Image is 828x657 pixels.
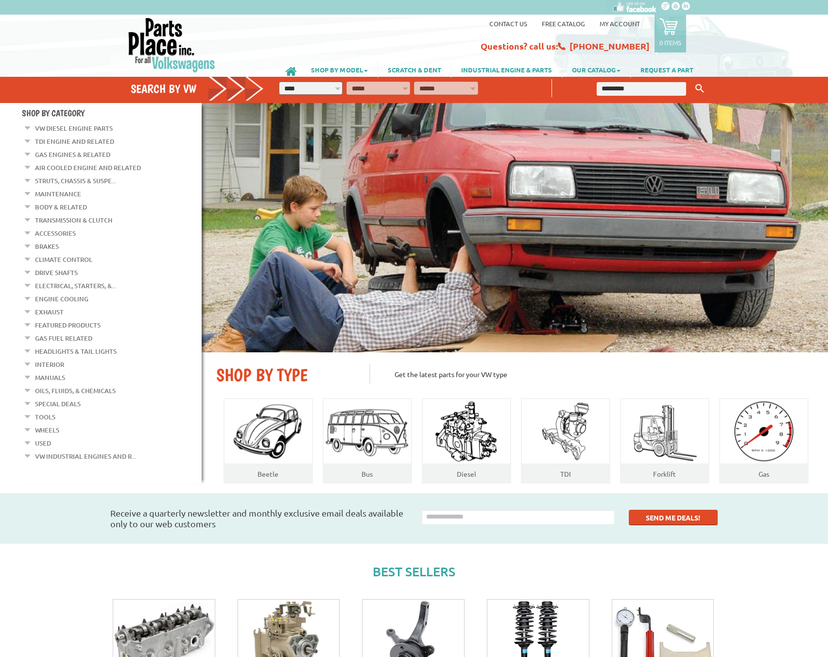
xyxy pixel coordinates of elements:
[110,508,407,529] h3: Receive a quarterly newsletter and monthly exclusive email deals available only to our web customers
[631,398,699,464] img: Forklift
[35,214,112,226] a: Transmission & Clutch
[655,15,686,52] a: 0 items
[457,469,476,478] a: Diesel
[35,345,117,358] a: Headlights & Tail Lights
[35,148,110,161] a: Gas Engines & Related
[629,510,718,525] button: SEND ME DEALS!
[131,82,264,96] h4: Search by VW
[451,61,562,78] a: INDUSTRIAL ENGINE & PARTS
[600,19,640,28] a: My Account
[35,424,59,436] a: Wheels
[724,398,803,464] img: Gas
[35,398,81,410] a: Special Deals
[224,402,312,461] img: Beatle
[659,38,681,47] p: 0 items
[35,306,64,318] a: Exhaust
[258,469,278,478] a: Beetle
[22,108,202,118] h4: Shop By Category
[35,450,136,463] a: VW Industrial Engines and R...
[35,358,64,371] a: Interior
[301,61,378,78] a: SHOP BY MODEL
[35,371,65,384] a: Manuals
[35,279,116,292] a: Electrical, Starters, &...
[653,469,676,478] a: Forklift
[35,437,51,450] a: Used
[35,135,114,148] a: TDI Engine and Related
[692,81,707,97] button: Keyword Search
[35,174,116,187] a: Struts, Chassis & Suspe...
[35,161,141,174] a: Air Cooled Engine and Related
[562,61,630,78] a: OUR CATALOG
[35,319,101,331] a: Featured Products
[216,364,355,385] h2: SHOP BY TYPE
[35,240,59,253] a: Brakes
[631,61,703,78] a: REQUEST A PART
[369,364,813,384] p: Get the latest parts for your VW type
[489,19,527,28] a: Contact us
[759,469,769,478] a: Gas
[534,398,597,464] img: TDI
[35,266,78,279] a: Drive Shafts
[35,122,113,135] a: VW Diesel Engine Parts
[202,103,828,352] img: First slide [900x500]
[431,398,501,464] img: Diesel
[108,563,720,580] h5: Best Sellers
[378,61,451,78] a: SCRATCH & DENT
[362,469,373,478] a: Bus
[35,293,88,305] a: Engine Cooling
[35,384,116,397] a: Oils, Fluids, & Chemicals
[127,17,216,73] img: Parts Place Inc!
[35,227,76,240] a: Accessories
[560,469,571,478] a: TDI
[324,405,411,457] img: Bus
[35,188,81,200] a: Maintenance
[35,411,55,423] a: Tools
[542,19,585,28] a: Free Catalog
[35,332,92,345] a: Gas Fuel Related
[35,201,87,213] a: Body & Related
[35,253,92,266] a: Climate Control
